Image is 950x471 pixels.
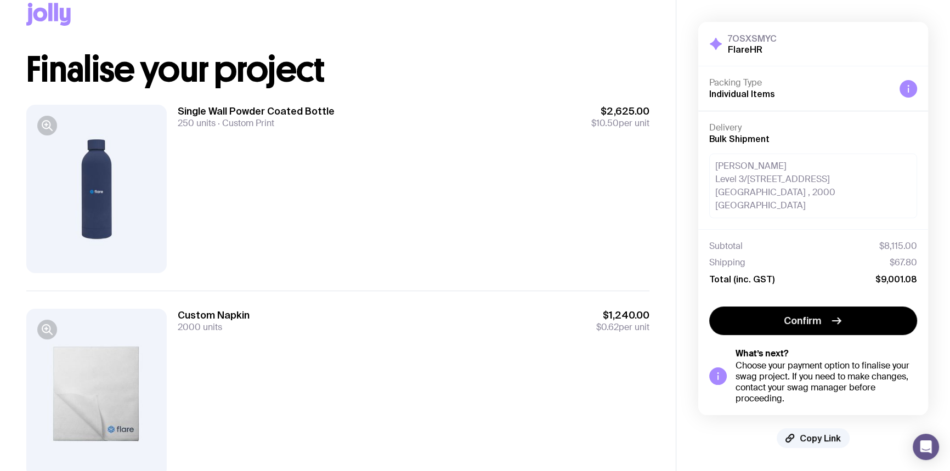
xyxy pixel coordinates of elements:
[709,77,891,88] h4: Packing Type
[709,89,775,99] span: Individual Items
[879,241,917,252] span: $8,115.00
[709,241,743,252] span: Subtotal
[728,33,777,44] h3: 7OSXSMYC
[591,118,649,129] span: per unit
[913,434,939,460] div: Open Intercom Messenger
[216,117,274,129] span: Custom Print
[178,321,222,333] span: 2000 units
[736,348,917,359] h5: What’s next?
[777,428,850,448] button: Copy Link
[709,122,917,133] h4: Delivery
[875,274,917,285] span: $9,001.08
[800,433,841,444] span: Copy Link
[178,309,250,322] h3: Custom Napkin
[890,257,917,268] span: $67.80
[596,309,649,322] span: $1,240.00
[596,322,649,333] span: per unit
[596,321,619,333] span: $0.62
[591,105,649,118] span: $2,625.00
[709,257,745,268] span: Shipping
[26,52,649,87] h1: Finalise your project
[728,44,777,55] h2: FlareHR
[709,274,774,285] span: Total (inc. GST)
[178,105,335,118] h3: Single Wall Powder Coated Bottle
[736,360,917,404] div: Choose your payment option to finalise your swag project. If you need to make changes, contact yo...
[709,307,917,335] button: Confirm
[591,117,619,129] span: $10.50
[178,117,216,129] span: 250 units
[784,314,821,327] span: Confirm
[709,134,770,144] span: Bulk Shipment
[709,154,917,218] div: [PERSON_NAME] Level 3/[STREET_ADDRESS] [GEOGRAPHIC_DATA] , 2000 [GEOGRAPHIC_DATA]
